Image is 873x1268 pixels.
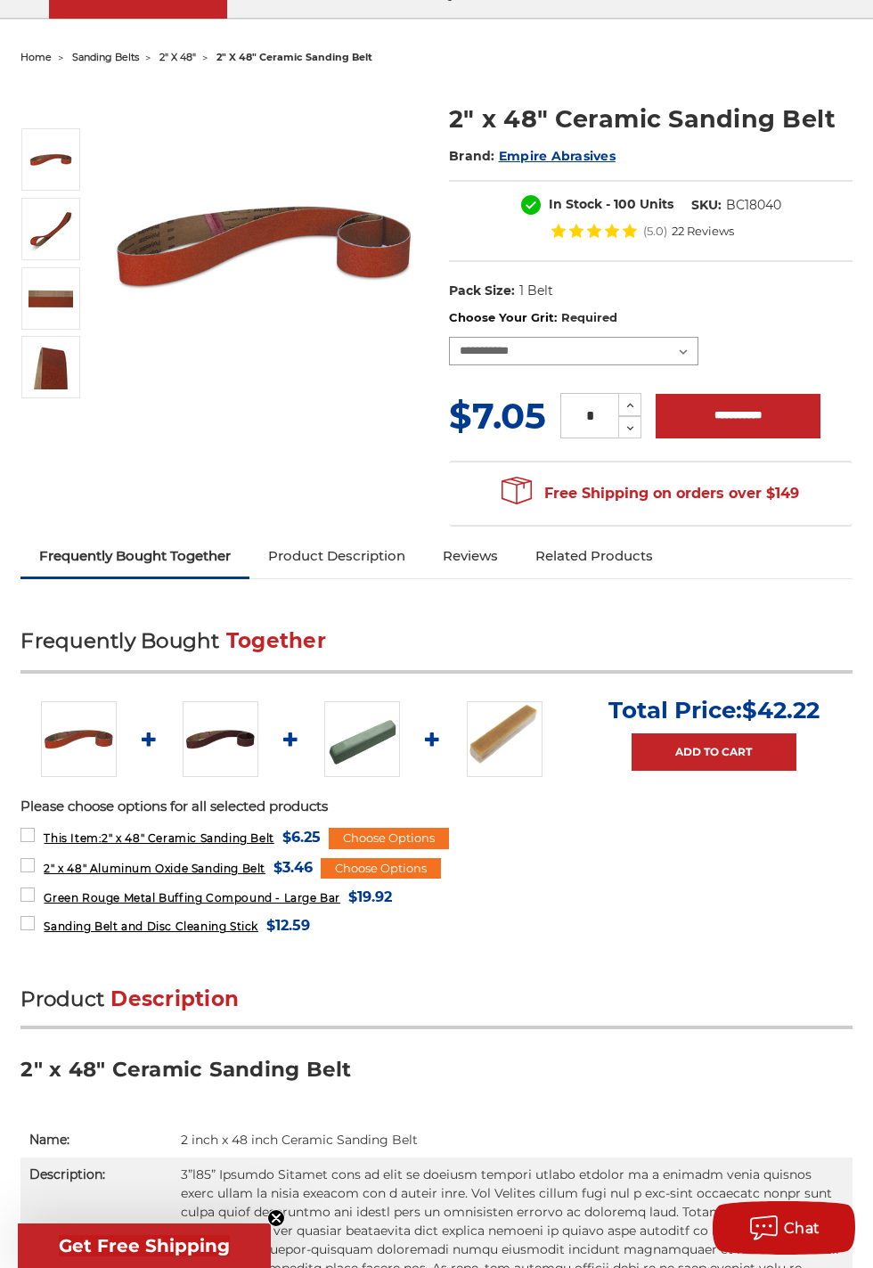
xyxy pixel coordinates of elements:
[41,701,117,777] img: 2" x 48" Sanding Belt - Ceramic
[691,196,722,215] dt: SKU:
[44,862,265,875] span: 2" x 48" Aluminum Oxide Sanding Belt
[20,628,219,653] span: Frequently Bought
[20,51,52,63] a: home
[449,148,495,164] span: Brand:
[44,831,102,845] strong: This Item:
[226,628,326,653] span: Together
[713,1201,855,1255] button: Chat
[44,920,258,933] span: Sanding Belt and Disc Cleaning Stick
[784,1220,820,1237] span: Chat
[329,828,449,849] div: Choose Options
[273,855,313,879] span: $3.46
[29,1132,69,1148] strong: Name:
[742,696,820,724] span: $42.22
[726,196,781,215] dd: BC18040
[499,148,616,164] a: Empire Abrasives
[44,891,340,904] span: Green Rouge Metal Buffing Compound - Large Bar
[110,986,239,1011] span: Description
[18,1223,271,1268] div: Get Free ShippingClose teaser
[172,1123,852,1158] td: 2 inch x 48 inch Ceramic Sanding Belt
[561,310,617,324] small: Required
[20,986,104,1011] span: Product
[44,831,273,845] span: 2" x 48" Ceramic Sanding Belt
[643,225,667,237] span: (5.0)
[449,309,853,327] label: Choose Your Grit:
[640,196,673,212] span: Units
[449,102,853,136] h1: 2" x 48" Ceramic Sanding Belt
[321,858,441,879] div: Choose Options
[29,276,73,321] img: 2" x 48" Cer Sanding Belt
[517,536,672,576] a: Related Products
[29,207,73,251] img: 2" x 48" Ceramic Sanding Belt
[608,696,820,724] p: Total Price:
[282,825,321,849] span: $6.25
[266,913,310,937] span: $12.59
[105,86,424,405] img: 2" x 48" Sanding Belt - Ceramic
[267,1209,285,1227] button: Close teaser
[29,345,73,389] img: 2" x 48" - Ceramic Sanding Belt
[216,51,372,63] span: 2" x 48" ceramic sanding belt
[519,282,553,300] dd: 1 Belt
[348,885,392,909] span: $19.92
[59,1235,230,1256] span: Get Free Shipping
[502,476,799,511] span: Free Shipping on orders over $149
[606,196,610,212] span: -
[72,51,139,63] a: sanding belts
[159,51,196,63] a: 2" x 48"
[632,733,796,771] a: Add to Cart
[29,137,73,182] img: 2" x 48" Sanding Belt - Ceramic
[20,536,249,576] a: Frequently Bought Together
[249,536,424,576] a: Product Description
[549,196,602,212] span: In Stock
[20,1056,852,1096] h3: 2" x 48" Ceramic Sanding Belt
[614,196,636,212] span: 100
[29,1166,105,1182] strong: Description:
[449,282,515,300] dt: Pack Size:
[424,536,517,576] a: Reviews
[672,225,734,237] span: 22 Reviews
[449,394,546,438] span: $7.05
[20,797,852,817] p: Please choose options for all selected products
